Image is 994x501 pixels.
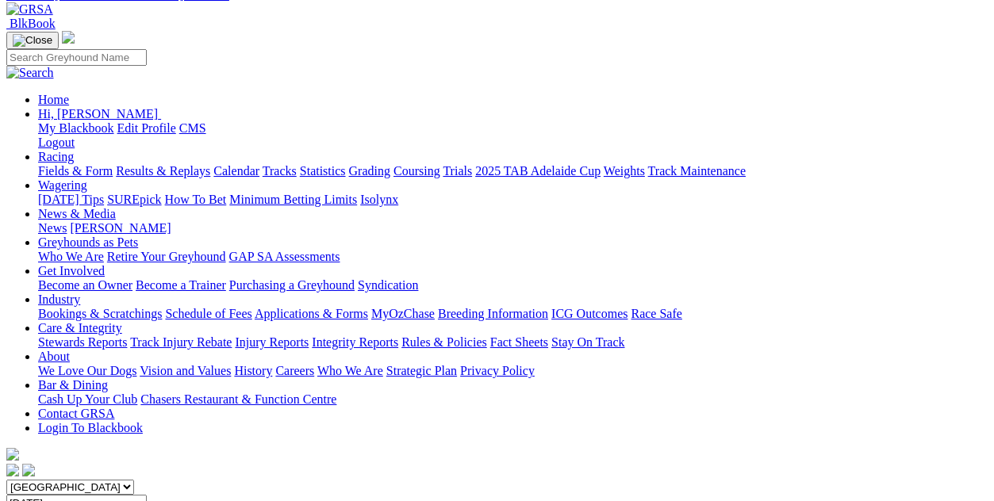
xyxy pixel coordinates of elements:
[235,335,309,349] a: Injury Reports
[38,164,988,178] div: Racing
[38,392,137,406] a: Cash Up Your Club
[38,350,70,363] a: About
[38,221,988,235] div: News & Media
[443,164,472,178] a: Trials
[179,121,206,135] a: CMS
[38,278,988,293] div: Get Involved
[165,307,251,320] a: Schedule of Fees
[6,32,59,49] button: Toggle navigation
[38,193,988,207] div: Wagering
[38,307,988,321] div: Industry
[349,164,390,178] a: Grading
[386,364,457,377] a: Strategic Plan
[6,17,56,30] a: BlkBook
[38,221,67,235] a: News
[38,207,116,220] a: News & Media
[38,178,87,192] a: Wagering
[38,136,75,149] a: Logout
[6,464,19,476] img: facebook.svg
[229,193,357,206] a: Minimum Betting Limits
[165,193,227,206] a: How To Bet
[38,235,138,249] a: Greyhounds as Pets
[371,307,435,320] a: MyOzChase
[38,364,988,378] div: About
[6,66,54,80] img: Search
[229,250,340,263] a: GAP SA Assessments
[38,93,69,106] a: Home
[475,164,601,178] a: 2025 TAB Adelaide Cup
[38,150,74,163] a: Racing
[234,364,272,377] a: History
[6,448,19,461] img: logo-grsa-white.png
[38,378,108,392] a: Bar & Dining
[62,31,75,44] img: logo-grsa-white.png
[38,293,80,306] a: Industry
[401,335,487,349] a: Rules & Policies
[107,250,226,263] a: Retire Your Greyhound
[38,250,104,263] a: Who We Are
[6,2,53,17] img: GRSA
[300,164,346,178] a: Statistics
[136,278,226,292] a: Become a Trainer
[38,335,127,349] a: Stewards Reports
[38,307,162,320] a: Bookings & Scratchings
[38,107,161,120] a: Hi, [PERSON_NAME]
[38,164,113,178] a: Fields & Form
[140,392,336,406] a: Chasers Restaurant & Function Centre
[360,193,398,206] a: Isolynx
[38,278,132,292] a: Become an Owner
[38,121,988,150] div: Hi, [PERSON_NAME]
[38,321,122,335] a: Care & Integrity
[438,307,548,320] a: Breeding Information
[312,335,398,349] a: Integrity Reports
[648,164,746,178] a: Track Maintenance
[604,164,645,178] a: Weights
[551,307,627,320] a: ICG Outcomes
[6,49,147,66] input: Search
[13,34,52,47] img: Close
[460,364,535,377] a: Privacy Policy
[358,278,418,292] a: Syndication
[38,121,114,135] a: My Blackbook
[38,407,114,420] a: Contact GRSA
[10,17,56,30] span: BlkBook
[213,164,259,178] a: Calendar
[38,364,136,377] a: We Love Our Dogs
[38,392,988,407] div: Bar & Dining
[38,335,988,350] div: Care & Integrity
[70,221,171,235] a: [PERSON_NAME]
[393,164,440,178] a: Coursing
[263,164,297,178] a: Tracks
[38,107,158,120] span: Hi, [PERSON_NAME]
[317,364,383,377] a: Who We Are
[38,193,104,206] a: [DATE] Tips
[275,364,314,377] a: Careers
[255,307,368,320] a: Applications & Forms
[22,464,35,476] img: twitter.svg
[38,264,105,277] a: Get Involved
[490,335,548,349] a: Fact Sheets
[140,364,231,377] a: Vision and Values
[130,335,232,349] a: Track Injury Rebate
[117,121,176,135] a: Edit Profile
[107,193,161,206] a: SUREpick
[38,250,988,264] div: Greyhounds as Pets
[229,278,355,292] a: Purchasing a Greyhound
[38,421,143,434] a: Login To Blackbook
[551,335,624,349] a: Stay On Track
[116,164,210,178] a: Results & Replays
[631,307,681,320] a: Race Safe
